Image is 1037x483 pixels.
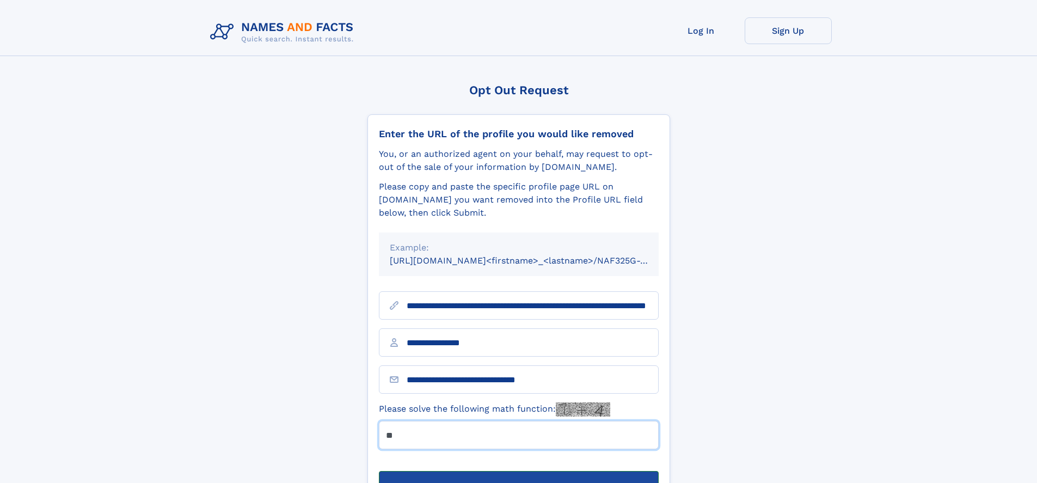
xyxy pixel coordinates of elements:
[379,128,659,140] div: Enter the URL of the profile you would like removed
[390,241,648,254] div: Example:
[390,255,679,266] small: [URL][DOMAIN_NAME]<firstname>_<lastname>/NAF325G-xxxxxxxx
[206,17,363,47] img: Logo Names and Facts
[745,17,832,44] a: Sign Up
[379,148,659,174] div: You, or an authorized agent on your behalf, may request to opt-out of the sale of your informatio...
[658,17,745,44] a: Log In
[379,180,659,219] div: Please copy and paste the specific profile page URL on [DOMAIN_NAME] you want removed into the Pr...
[367,83,670,97] div: Opt Out Request
[379,402,610,417] label: Please solve the following math function:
